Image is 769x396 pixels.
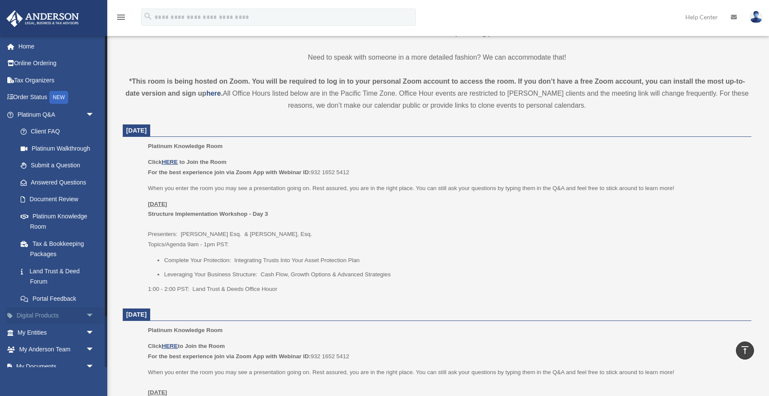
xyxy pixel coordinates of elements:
span: arrow_drop_down [86,307,103,325]
span: [DATE] [126,127,147,134]
a: Tax Organizers [6,72,107,89]
p: 1:00 - 2:00 PST: Land Trust & Deeds Office Houor [148,284,745,294]
a: Client FAQ [12,123,107,140]
u: [DATE] [148,201,167,207]
a: HERE [162,159,178,165]
img: User Pic [750,11,763,23]
a: Document Review [12,191,107,208]
div: All Office Hours listed below are in the Pacific Time Zone. Office Hour events are restricted to ... [123,76,751,112]
b: For the best experience join via Zoom App with Webinar ID: [148,353,311,360]
img: Anderson Advisors Platinum Portal [4,10,82,27]
a: Digital Productsarrow_drop_down [6,307,107,324]
a: menu [116,15,126,22]
a: Answered Questions [12,174,107,191]
span: Platinum Knowledge Room [148,143,223,149]
strong: . [221,90,223,97]
p: Presenters: [PERSON_NAME] Esq. & [PERSON_NAME], Esq. Topics/Agenda 9am - 1pm PST: [148,199,745,250]
b: For the best experience join via Zoom App with Webinar ID: [148,169,311,175]
a: My Anderson Teamarrow_drop_down [6,341,107,358]
a: Platinum Knowledge Room [12,208,103,235]
li: Complete Your Protection: Integrating Trusts Into Your Asset Protection Plan [164,255,745,266]
b: Click to Join the Room [148,343,225,349]
a: My Entitiesarrow_drop_down [6,324,107,341]
span: arrow_drop_down [86,324,103,342]
div: NEW [49,91,68,104]
p: When you enter the room you may see a presentation going on. Rest assured, you are in the right p... [148,183,745,193]
i: vertical_align_top [740,345,750,355]
a: Platinum Q&Aarrow_drop_down [6,106,107,123]
span: [DATE] [126,311,147,318]
a: Platinum Walkthrough [12,140,107,157]
a: Online Ordering [6,55,107,72]
p: 932 1652 5412 [148,157,745,177]
span: arrow_drop_down [86,106,103,124]
a: Portal Feedback [12,290,107,307]
a: Tax & Bookkeeping Packages [12,235,107,263]
i: menu [116,12,126,22]
a: vertical_align_top [736,342,754,360]
a: Submit a Question [12,157,107,174]
a: Order StatusNEW [6,89,107,106]
i: search [143,12,153,21]
p: 932 1652 5412 [148,341,745,361]
u: [DATE] [148,389,167,396]
a: Home [6,38,107,55]
strong: *This room is being hosted on Zoom. You will be required to log in to your personal Zoom account ... [125,78,745,97]
b: Click [148,159,179,165]
span: arrow_drop_down [86,358,103,375]
b: to Join the Room [179,159,227,165]
b: Structure Implementation Workshop - Day 3 [148,211,268,217]
a: HERE [162,343,178,349]
li: Leveraging Your Business Structure: Cash Flow, Growth Options & Advanced Strategies [164,269,745,280]
a: My Documentsarrow_drop_down [6,358,107,375]
span: arrow_drop_down [86,341,103,359]
a: here [206,90,221,97]
a: Land Trust & Deed Forum [12,263,107,290]
span: Platinum Knowledge Room [148,327,223,333]
p: Need to speak with someone in a more detailed fashion? We can accommodate that! [123,51,751,63]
